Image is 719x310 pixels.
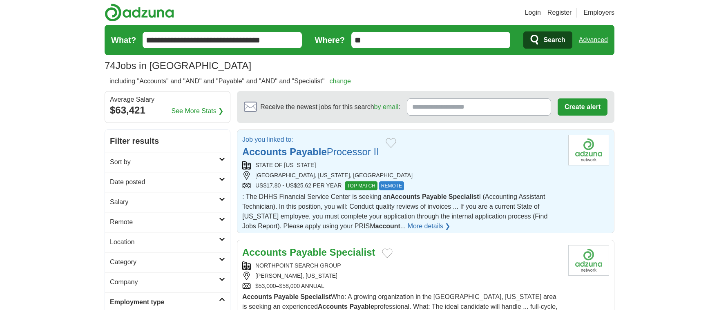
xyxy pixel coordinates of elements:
[105,272,230,292] a: Company
[260,102,400,112] span: Receive the newest jobs for this search :
[111,34,136,46] label: What?
[242,247,287,258] strong: Accounts
[568,245,609,276] img: Company logo
[374,103,399,110] a: by email
[105,192,230,212] a: Salary
[558,98,607,116] button: Create alert
[242,193,547,230] span: : The DHHS Financial Service Center is seeking an I (Accounting Assistant Technician). In this po...
[523,31,572,49] button: Search
[110,257,219,267] h2: Category
[105,232,230,252] a: Location
[379,181,404,190] span: REMOTE
[242,272,562,280] div: [PERSON_NAME], [US_STATE]
[329,247,375,258] strong: Specialist
[110,103,225,118] div: $63,421
[105,172,230,192] a: Date posted
[579,32,608,48] a: Advanced
[105,152,230,172] a: Sort by
[242,146,287,157] strong: Accounts
[110,96,225,103] div: Average Salary
[547,8,572,18] a: Register
[242,161,562,169] div: STATE OF [US_STATE]
[110,177,219,187] h2: Date posted
[242,293,272,300] strong: Accounts
[105,60,251,71] h1: Jobs in [GEOGRAPHIC_DATA]
[105,212,230,232] a: Remote
[110,237,219,247] h2: Location
[391,193,420,200] strong: Accounts
[105,252,230,272] a: Category
[408,221,451,231] a: More details ❯
[525,8,541,18] a: Login
[172,106,224,116] a: See More Stats ❯
[242,171,562,180] div: [GEOGRAPHIC_DATA], [US_STATE], [GEOGRAPHIC_DATA]
[386,138,396,148] button: Add to favorite jobs
[274,293,298,300] strong: Payable
[105,3,174,22] img: Adzuna logo
[318,303,348,310] strong: Accounts
[583,8,614,18] a: Employers
[345,181,377,190] span: TOP MATCH
[105,130,230,152] h2: Filter results
[290,146,327,157] strong: Payable
[110,197,219,207] h2: Salary
[242,181,562,190] div: US$17.80 - US$25.62 PER YEAR
[110,217,219,227] h2: Remote
[422,193,447,200] strong: Payable
[543,32,565,48] span: Search
[349,303,374,310] strong: Payable
[242,247,375,258] a: Accounts Payable Specialist
[242,135,379,145] p: Job you linked to:
[315,34,345,46] label: Where?
[300,293,331,300] strong: Specialist
[375,223,400,230] strong: account
[242,146,379,157] a: Accounts PayableProcessor II
[110,157,219,167] h2: Sort by
[110,297,219,307] h2: Employment type
[449,193,479,200] strong: Specialist
[382,248,393,258] button: Add to favorite jobs
[109,76,351,86] h2: including "Accounts" and "AND" and "Payable" and "AND" and "Specialist"
[110,277,219,287] h2: Company
[242,261,562,270] div: NORTHPOINT SEARCH GROUP
[242,282,562,290] div: $53,000–$58,000 ANNUAL
[105,58,116,73] span: 74
[290,247,327,258] strong: Payable
[329,78,351,85] a: change
[568,135,609,165] img: Company logo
